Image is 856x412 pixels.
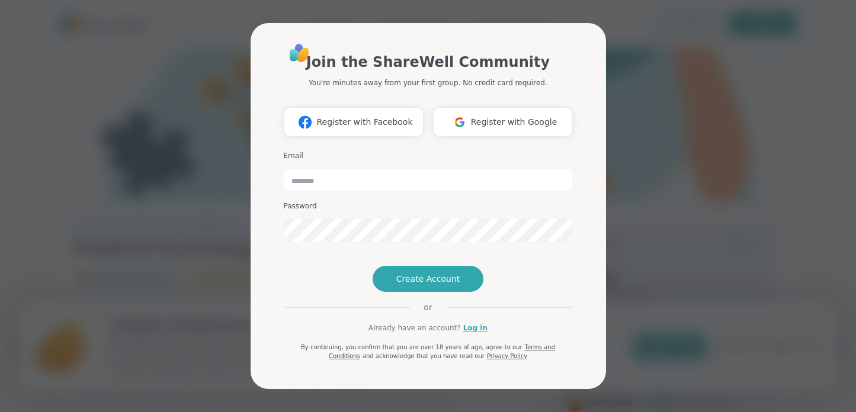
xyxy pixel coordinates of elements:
span: Register with Facebook [316,116,412,128]
span: or [409,301,446,313]
span: Register with Google [471,116,557,128]
button: Create Account [373,266,484,292]
a: Log in [463,323,488,333]
span: Already have an account? [368,323,461,333]
img: ShareWell Logomark [294,111,316,133]
img: ShareWell Logo [286,40,313,66]
button: Register with Google [433,107,573,137]
h1: Join the ShareWell Community [306,51,550,73]
h3: Email [284,151,573,161]
p: You're minutes away from your first group. No credit card required. [309,78,547,88]
span: By continuing, you confirm that you are over 18 years of age, agree to our [301,344,522,350]
button: Register with Facebook [284,107,424,137]
img: ShareWell Logomark [448,111,471,133]
a: Privacy Policy [487,353,527,359]
a: Terms and Conditions [329,344,555,359]
span: Create Account [396,273,460,285]
span: and acknowledge that you have read our [363,353,485,359]
h3: Password [284,201,573,211]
